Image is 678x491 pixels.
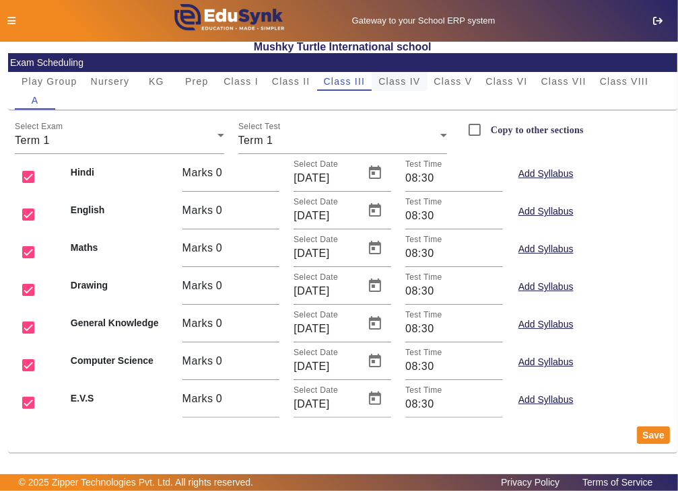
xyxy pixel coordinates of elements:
input: Select Date [294,208,356,224]
span: Marks [182,242,213,254]
span: Class VI [485,77,527,86]
mat-label: Select Test [238,122,281,131]
span: Class III [324,77,366,86]
mat-label: Test Time [405,348,442,357]
span: Marks [182,317,213,329]
span: Class I [224,77,259,86]
mat-label: Test Time [405,273,442,282]
mat-card-header: Exam Scheduling [8,53,678,72]
span: Prep [185,77,209,86]
b: Drawing [71,278,168,293]
input: Select Date [294,283,356,299]
button: Open calendar [359,345,391,377]
input: Test Time [405,358,503,375]
input: Select Date [294,396,356,412]
h2: Mushky Turtle International school [8,40,678,53]
a: Privacy Policy [494,474,566,491]
mat-label: Test Time [405,386,442,395]
span: Class VIII [600,77,648,86]
button: Open calendar [359,194,391,227]
button: Save [637,426,670,444]
input: Select Date [294,170,356,186]
button: Add Syllabus [517,278,575,295]
label: Copy to other sections [488,124,584,136]
b: Computer Science [71,354,168,368]
b: E.V.S [71,391,168,406]
span: Marks [182,167,213,178]
input: Select Date [294,245,356,262]
span: Marks [182,355,213,367]
mat-label: Test Time [405,311,442,319]
mat-label: Test Time [405,160,442,169]
input: Select Date [294,358,356,375]
span: Class V [434,77,473,86]
mat-label: Select Date [294,198,338,206]
input: Test Time [405,396,503,412]
h5: Gateway to your School ERP system [318,15,529,26]
button: Add Syllabus [517,316,575,333]
span: KG [149,77,164,86]
a: Terms of Service [576,474,659,491]
span: Class II [272,77,310,86]
span: Class IV [378,77,420,86]
b: Hindi [71,165,168,180]
button: Open calendar [359,270,391,302]
span: Nursery [91,77,130,86]
b: Maths [71,241,168,255]
button: Open calendar [359,157,391,189]
span: Marks [182,280,213,291]
mat-label: Select Exam [15,122,63,131]
b: General Knowledge [71,316,168,330]
button: Add Syllabus [517,391,575,408]
mat-label: Test Time [405,198,442,206]
button: Add Syllabus [517,165,575,182]
button: Add Syllabus [517,241,575,258]
button: Open calendar [359,307,391,340]
span: Play Group [22,77,77,86]
span: Marks [182,204,213,216]
mat-label: Select Date [294,348,338,357]
input: Test Time [405,170,503,186]
mat-label: Select Date [294,160,338,169]
button: Open calendar [359,232,391,264]
span: Marks [182,393,213,404]
button: Add Syllabus [517,203,575,220]
span: Term 1 [15,135,50,146]
button: Add Syllabus [517,354,575,371]
button: Open calendar [359,383,391,415]
input: Test Time [405,283,503,299]
mat-label: Select Date [294,311,338,319]
mat-label: Select Date [294,273,338,282]
mat-label: Test Time [405,235,442,244]
input: Select Date [294,321,356,337]
mat-label: Select Date [294,235,338,244]
input: Test Time [405,245,503,262]
span: Term 1 [238,135,273,146]
p: © 2025 Zipper Technologies Pvt. Ltd. All rights reserved. [19,476,254,490]
span: Class VII [541,77,586,86]
mat-label: Select Date [294,386,338,395]
span: A [32,96,39,105]
b: English [71,203,168,217]
input: Test Time [405,208,503,224]
input: Test Time [405,321,503,337]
